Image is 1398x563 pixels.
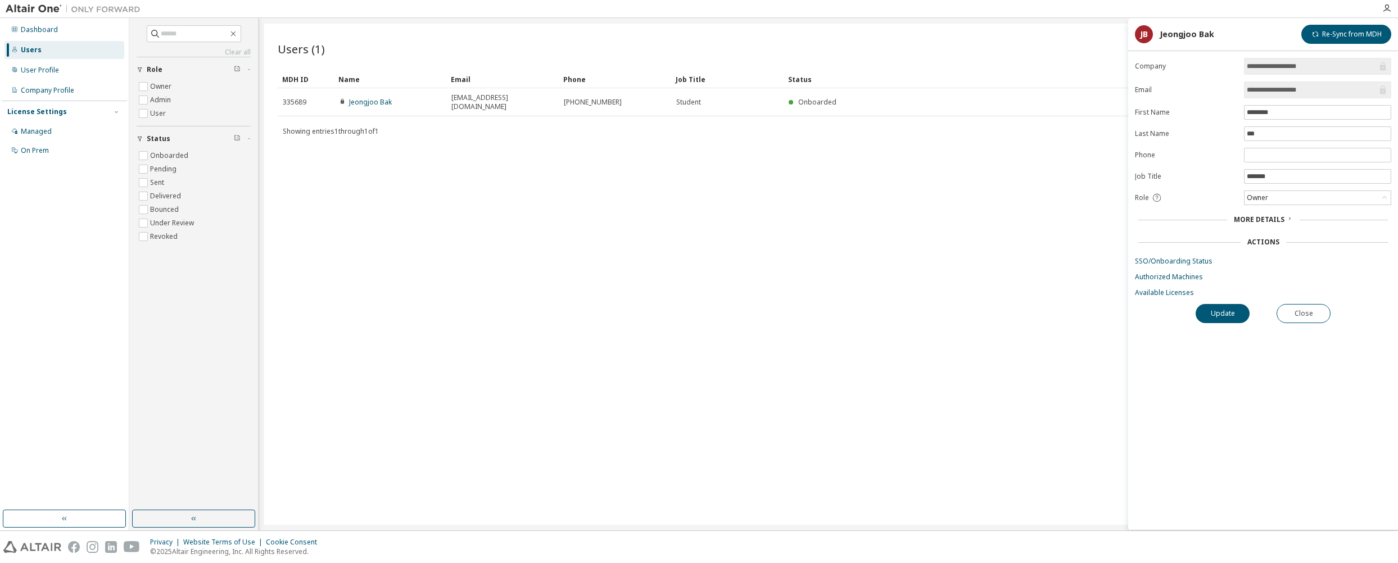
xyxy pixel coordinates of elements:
[283,126,379,136] span: Showing entries 1 through 1 of 1
[1135,172,1237,181] label: Job Title
[1301,25,1391,44] button: Re-Sync from MDH
[87,541,98,553] img: instagram.svg
[150,149,191,162] label: Onboarded
[21,127,52,136] div: Managed
[150,80,174,93] label: Owner
[1135,273,1391,281] a: Authorized Machines
[105,541,117,553] img: linkedin.svg
[3,541,61,553] img: altair_logo.svg
[147,65,162,74] span: Role
[7,107,67,116] div: License Settings
[564,98,622,107] span: [PHONE_NUMBER]
[1245,191,1391,205] div: Owner
[21,46,42,55] div: Users
[338,70,442,88] div: Name
[150,203,181,216] label: Bounced
[676,98,701,107] span: Student
[1277,304,1331,323] button: Close
[451,70,554,88] div: Email
[1135,288,1391,297] a: Available Licenses
[150,538,183,547] div: Privacy
[147,134,170,143] span: Status
[282,70,329,88] div: MDH ID
[21,66,59,75] div: User Profile
[150,107,168,120] label: User
[1135,62,1237,71] label: Company
[150,162,179,176] label: Pending
[798,97,836,107] span: Onboarded
[124,541,140,553] img: youtube.svg
[137,48,251,57] a: Clear all
[1247,238,1279,247] div: Actions
[21,146,49,155] div: On Prem
[150,216,196,230] label: Under Review
[283,98,306,107] span: 335689
[150,176,166,189] label: Sent
[788,70,1320,88] div: Status
[563,70,667,88] div: Phone
[266,538,324,547] div: Cookie Consent
[1135,129,1237,138] label: Last Name
[6,3,146,15] img: Altair One
[68,541,80,553] img: facebook.svg
[150,93,173,107] label: Admin
[1135,85,1237,94] label: Email
[183,538,266,547] div: Website Terms of Use
[1135,257,1391,266] a: SSO/Onboarding Status
[1196,304,1250,323] button: Update
[150,547,324,556] p: © 2025 Altair Engineering, Inc. All Rights Reserved.
[1234,215,1284,224] span: More Details
[451,93,554,111] span: [EMAIL_ADDRESS][DOMAIN_NAME]
[21,25,58,34] div: Dashboard
[1135,193,1149,202] span: Role
[1160,30,1214,39] div: Jeongjoo Bak
[278,41,325,57] span: Users (1)
[1135,25,1153,43] div: JB
[150,230,180,243] label: Revoked
[21,86,74,95] div: Company Profile
[150,189,183,203] label: Delivered
[349,97,392,107] a: Jeongjoo Bak
[234,134,241,143] span: Clear filter
[137,126,251,151] button: Status
[1135,151,1237,160] label: Phone
[137,57,251,82] button: Role
[1245,192,1270,204] div: Owner
[1135,108,1237,117] label: First Name
[234,65,241,74] span: Clear filter
[676,70,779,88] div: Job Title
